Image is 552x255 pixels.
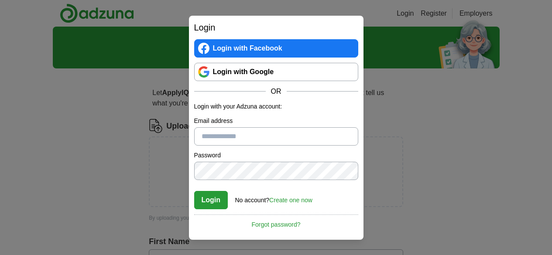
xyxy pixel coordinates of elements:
[194,21,358,34] h2: Login
[194,102,358,111] p: Login with your Adzuna account:
[194,191,228,209] button: Login
[194,151,358,160] label: Password
[269,197,312,204] a: Create one now
[194,116,358,126] label: Email address
[194,63,358,81] a: Login with Google
[266,86,287,97] span: OR
[194,214,358,229] a: Forgot password?
[235,190,312,205] div: No account?
[194,39,358,58] a: Login with Facebook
